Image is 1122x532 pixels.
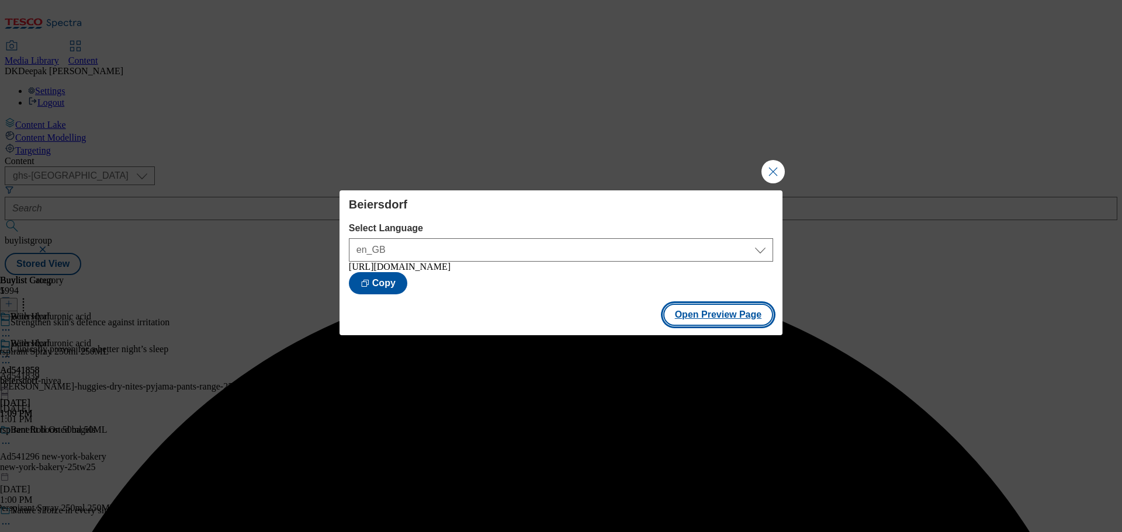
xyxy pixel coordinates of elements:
button: Close Modal [761,160,785,183]
h4: Beiersdorf [349,197,773,211]
div: Modal [340,190,782,335]
label: Select Language [349,223,773,234]
div: [URL][DOMAIN_NAME] [349,262,773,272]
button: Copy [349,272,407,294]
button: Open Preview Page [663,304,774,326]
